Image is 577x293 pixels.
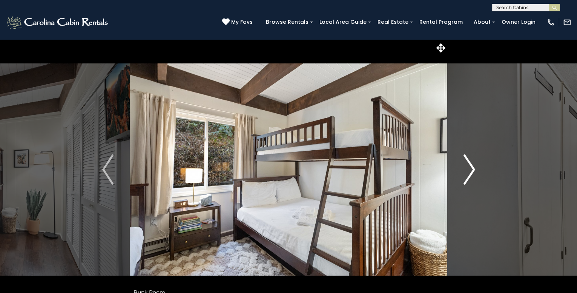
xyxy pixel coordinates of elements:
img: White-1-2.png [6,15,110,30]
a: Local Area Guide [316,16,370,28]
a: Browse Rentals [262,16,312,28]
a: Real Estate [374,16,412,28]
img: arrow [463,154,475,185]
img: phone-regular-white.png [547,18,555,26]
span: My Favs [231,18,253,26]
a: My Favs [222,18,255,26]
a: Rental Program [416,16,467,28]
img: arrow [102,154,114,185]
a: Owner Login [498,16,539,28]
a: About [470,16,494,28]
img: mail-regular-white.png [563,18,571,26]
